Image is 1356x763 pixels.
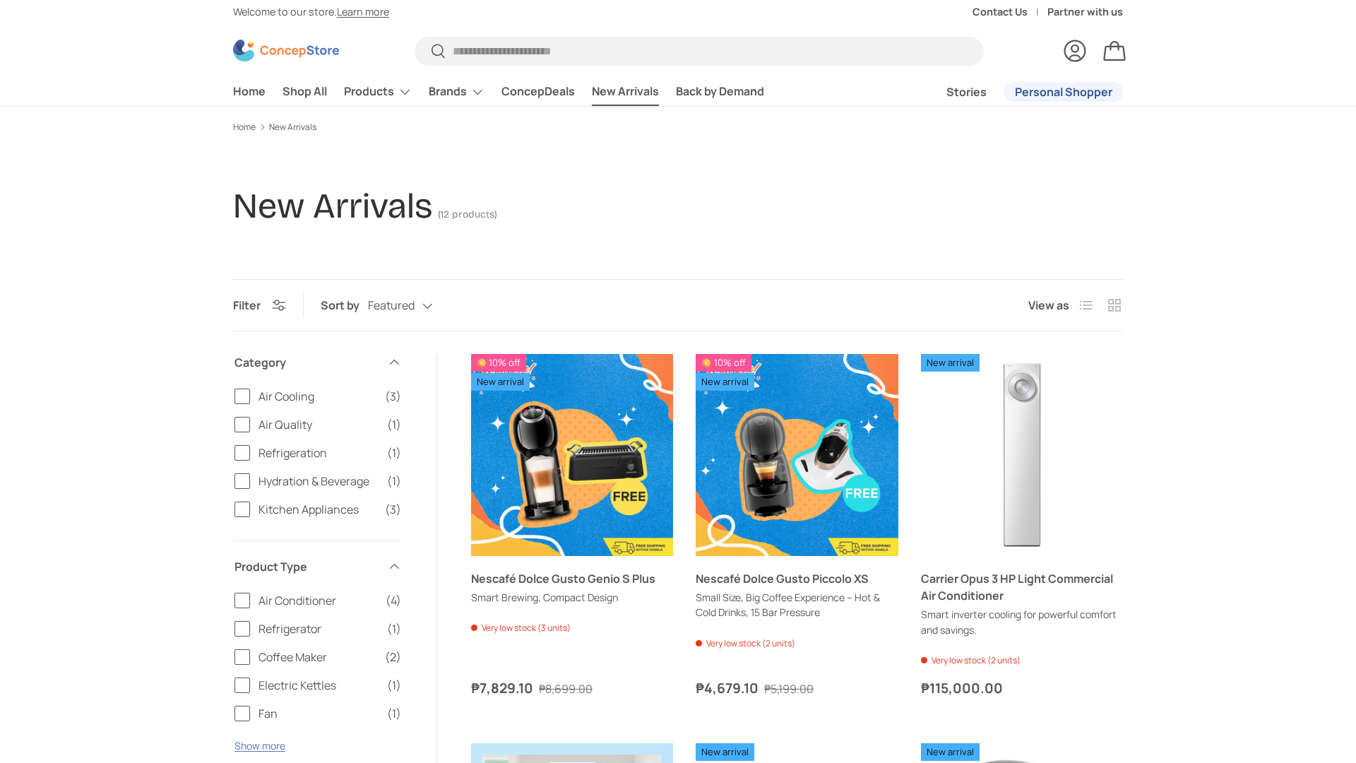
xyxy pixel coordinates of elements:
[592,78,659,105] a: New Arrivals
[233,297,261,313] span: Filter
[233,40,339,61] img: ConcepStore
[368,299,415,312] span: Featured
[696,743,754,761] span: New arrival
[438,208,497,220] span: (12 products)
[258,705,379,722] span: Fan
[233,78,764,106] nav: Primary
[387,620,401,637] span: (1)
[258,416,379,433] span: Air Quality
[368,294,461,319] button: Featured
[1047,4,1123,20] a: Partner with us
[234,354,379,371] span: Category
[233,4,389,20] p: Welcome to our store.
[385,501,401,518] span: (3)
[387,473,401,490] span: (1)
[501,78,575,105] a: ConcepDeals
[258,444,379,461] span: Refrigeration
[387,705,401,722] span: (1)
[1028,297,1069,314] span: View as
[258,620,379,637] span: Refrigerator
[921,743,980,761] span: New arrival
[1015,86,1112,97] span: Personal Shopper
[258,592,377,609] span: Air Conditioner
[233,78,266,105] a: Home
[234,541,401,592] summary: Product Type
[471,354,526,372] span: 10% off
[696,354,898,556] a: Nescafé Dolce Gusto Piccolo XS
[420,78,493,106] summary: Brands
[696,571,869,586] a: Nescafé Dolce Gusto Piccolo XS
[676,78,764,105] a: Back by Demand
[344,78,412,106] a: Products
[258,473,379,490] span: Hydration & Beverage
[335,78,420,106] summary: Products
[385,649,401,666] span: (2)
[471,571,655,586] a: Nescafé Dolce Gusto Genio S Plus
[234,558,379,575] span: Product Type
[258,501,376,518] span: Kitchen Appliances
[233,123,256,131] a: Home
[921,354,1123,556] a: Carrier Opus 3 HP Light Commercial Air Conditioner
[321,297,368,314] label: Sort by
[258,677,379,694] span: Electric Kettles
[387,677,401,694] span: (1)
[233,297,286,313] button: Filter
[258,388,376,405] span: Air Cooling
[973,4,1047,20] a: Contact Us
[696,373,754,391] span: New arrival
[282,78,327,105] a: Shop All
[387,444,401,461] span: (1)
[258,649,376,666] span: Coffee Maker
[912,78,1123,106] nav: Secondary
[696,354,751,372] span: 10% off
[921,571,1113,603] a: Carrier Opus 3 HP Light Commercial Air Conditioner
[387,416,401,433] span: (1)
[386,592,401,609] span: (4)
[1004,82,1123,102] a: Personal Shopper
[233,185,432,227] h1: New Arrivals
[921,354,980,372] span: New arrival
[946,78,987,106] a: Stories
[337,5,389,18] a: Learn more
[471,354,673,556] a: Nescafé Dolce Gusto Genio S Plus
[234,739,285,752] button: Show more
[233,121,1123,134] nav: Breadcrumbs
[385,388,401,405] span: (3)
[471,373,530,391] span: New arrival
[921,354,1123,556] img: https://concepstore.ph/products/carrier-opus-3-hp-light-commercial-air-conditioner
[234,337,401,388] summary: Category
[269,123,316,131] a: New Arrivals
[429,78,484,106] a: Brands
